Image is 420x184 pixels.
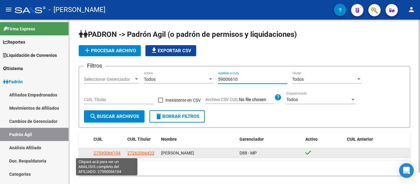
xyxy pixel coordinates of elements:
[145,45,196,56] button: Exportar CSV
[125,133,159,146] datatable-header-cell: CUIL Titular
[49,3,105,17] span: - [PERSON_NAME]
[305,137,318,142] span: Activo
[408,6,415,13] mat-icon: person
[149,110,205,123] button: Borrar Filtros
[127,137,151,142] span: CUIL Titular
[3,65,23,72] span: Sistema
[205,97,239,102] span: Archivo CSV CUIL
[274,94,282,101] mat-icon: help
[347,137,373,142] span: CUIL Anterior
[161,151,194,155] span: [PERSON_NAME]
[344,133,410,146] datatable-header-cell: CUIL Anterior
[144,77,156,82] span: Todos
[237,133,303,146] datatable-header-cell: Gerenciador
[91,133,125,146] datatable-header-cell: CUIL
[93,137,103,142] span: CUIL
[150,48,191,53] span: Exportar CSV
[292,77,304,82] span: Todos
[84,77,134,82] span: Seleccionar Gerenciador
[5,6,12,13] mat-icon: menu
[89,113,97,120] mat-icon: search
[84,110,145,123] button: Buscar Archivos
[3,39,25,45] span: Reportes
[303,133,344,146] datatable-header-cell: Activo
[89,114,139,119] span: Buscar Archivos
[3,52,57,59] span: Liquidación de Convenios
[240,151,257,155] span: D88 - MP
[84,61,105,70] h3: Filtros
[79,30,297,39] span: PADRON -> Padrón Agil (o padrón de permisos y liquidaciones)
[240,137,264,142] span: Gerenciador
[93,151,121,155] span: 27590066104
[127,151,154,155] span: 27262066423
[165,96,201,104] span: Inexistente en CSV
[159,133,237,146] datatable-header-cell: Nombre
[155,113,162,120] mat-icon: delete
[79,45,141,56] button: Procesar archivo
[84,48,136,53] span: Procesar archivo
[161,137,177,142] span: Nombre
[399,163,414,178] div: Open Intercom Messenger
[84,47,91,54] mat-icon: add
[79,160,410,176] div: 1 total
[150,47,158,54] mat-icon: file_download
[239,97,274,103] input: Archivo CSV CUIL
[3,25,35,32] span: Firma Express
[286,97,298,102] span: Todos
[155,114,199,119] span: Borrar Filtros
[3,78,23,85] span: Padrón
